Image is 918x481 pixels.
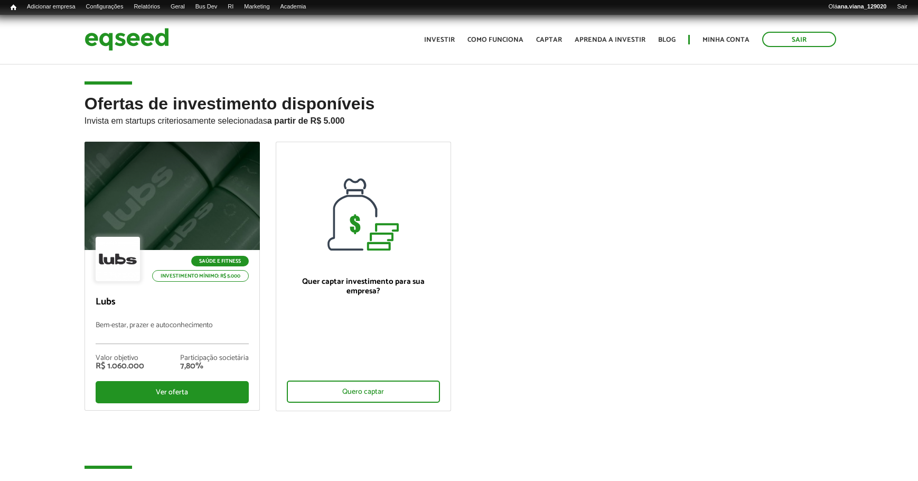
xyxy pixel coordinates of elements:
a: Captar [536,36,562,43]
a: Academia [275,3,312,11]
a: Sair [892,3,913,11]
p: Investimento mínimo: R$ 5.000 [152,270,249,282]
img: EqSeed [85,25,169,53]
strong: a partir de R$ 5.000 [267,116,345,125]
p: Quer captar investimento para sua empresa? [287,277,440,296]
a: Adicionar empresa [22,3,81,11]
a: Aprenda a investir [575,36,645,43]
a: Sair [762,32,836,47]
p: Lubs [96,297,249,308]
a: Marketing [239,3,275,11]
div: Valor objetivo [96,355,144,362]
a: Como funciona [467,36,523,43]
div: R$ 1.060.000 [96,362,144,371]
a: Blog [658,36,676,43]
p: Invista em startups criteriosamente selecionadas [85,113,833,126]
a: Minha conta [702,36,750,43]
div: 7,80% [180,362,249,371]
a: Saúde e Fitness Investimento mínimo: R$ 5.000 Lubs Bem-estar, prazer e autoconhecimento Valor obj... [85,142,260,411]
div: Ver oferta [96,381,249,403]
a: Bus Dev [190,3,223,11]
a: Oláana.viana_129020 [823,3,892,11]
div: Participação societária [180,355,249,362]
span: Início [11,4,16,11]
p: Saúde e Fitness [191,256,249,266]
a: RI [222,3,239,11]
strong: ana.viana_129020 [838,3,887,10]
a: Relatórios [128,3,165,11]
a: Geral [165,3,190,11]
a: Configurações [81,3,129,11]
div: Quero captar [287,381,440,403]
h2: Ofertas de investimento disponíveis [85,95,833,142]
a: Início [5,3,22,13]
a: Quer captar investimento para sua empresa? Quero captar [276,142,451,411]
p: Bem-estar, prazer e autoconhecimento [96,321,249,344]
a: Investir [424,36,455,43]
